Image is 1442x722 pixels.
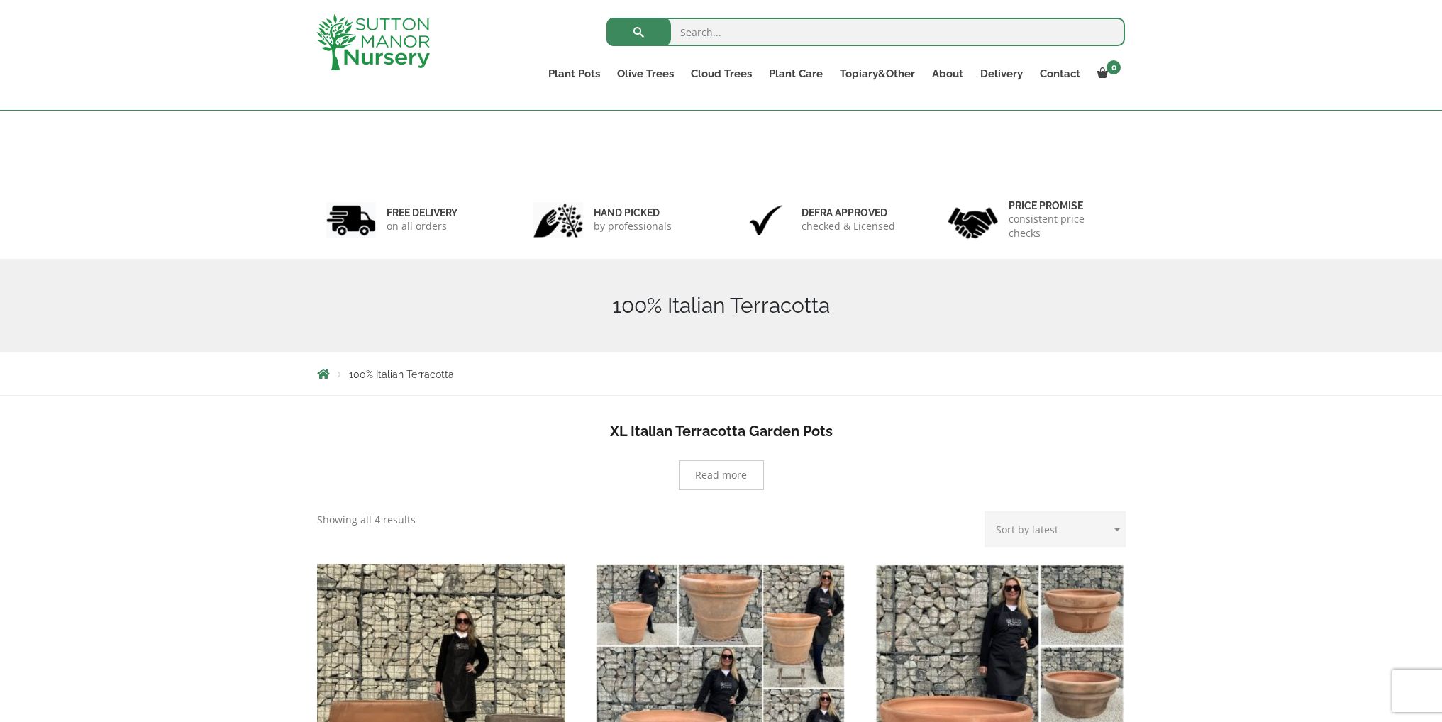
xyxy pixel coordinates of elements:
img: 4.jpg [948,199,998,242]
span: Read more [695,470,747,480]
p: consistent price checks [1009,212,1116,240]
img: 2.jpg [533,202,583,238]
a: Delivery [972,64,1031,84]
h1: 100% Italian Terracotta [317,293,1126,318]
p: on all orders [387,219,457,233]
input: Search... [606,18,1125,46]
a: Olive Trees [609,64,682,84]
a: 0 [1089,64,1125,84]
b: XL Italian Terracotta Garden Pots [610,423,833,440]
select: Shop order [985,511,1126,547]
img: 3.jpg [741,202,791,238]
span: 0 [1107,60,1121,74]
p: by professionals [594,219,672,233]
h6: Price promise [1009,199,1116,212]
img: logo [316,14,430,70]
a: Contact [1031,64,1089,84]
h6: FREE DELIVERY [387,206,457,219]
a: About [924,64,972,84]
p: Showing all 4 results [317,511,416,528]
a: Cloud Trees [682,64,760,84]
h6: Defra approved [802,206,895,219]
a: Plant Care [760,64,831,84]
nav: Breadcrumbs [317,368,1126,379]
span: 100% Italian Terracotta [349,369,454,380]
h6: hand picked [594,206,672,219]
a: Topiary&Other [831,64,924,84]
a: Plant Pots [540,64,609,84]
img: 1.jpg [326,202,376,238]
p: checked & Licensed [802,219,895,233]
